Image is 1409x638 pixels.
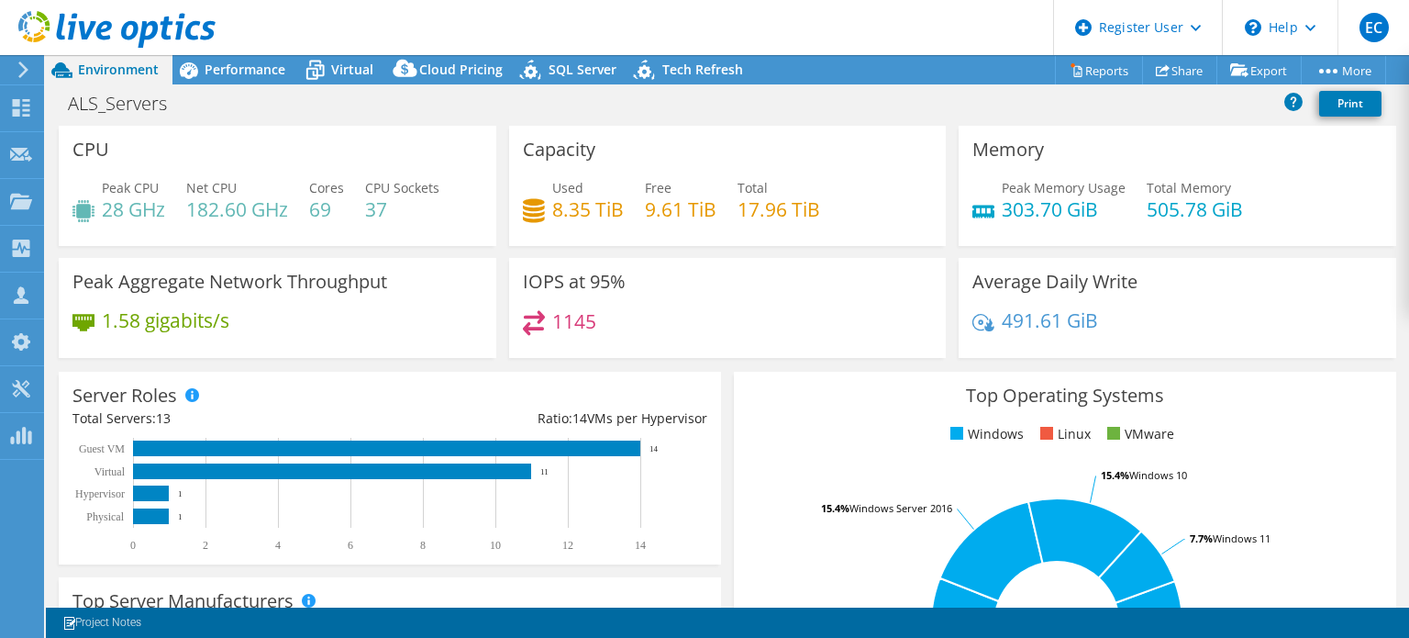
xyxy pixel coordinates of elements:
[72,272,387,292] h3: Peak Aggregate Network Throughput
[102,199,165,219] h4: 28 GHz
[130,539,136,552] text: 0
[1147,179,1231,196] span: Total Memory
[523,140,595,160] h3: Capacity
[748,386,1382,406] h3: Top Operating Systems
[1359,13,1389,42] span: EC
[86,510,124,523] text: Physical
[348,539,353,552] text: 6
[662,61,743,78] span: Tech Refresh
[821,501,849,515] tspan: 15.4%
[645,199,716,219] h4: 9.61 TiB
[1055,56,1143,84] a: Reports
[549,61,616,78] span: SQL Server
[203,539,208,552] text: 2
[1002,179,1126,196] span: Peak Memory Usage
[50,611,154,634] a: Project Notes
[645,179,671,196] span: Free
[1190,532,1213,545] tspan: 7.7%
[972,272,1137,292] h3: Average Daily Write
[178,512,183,521] text: 1
[156,409,171,427] span: 13
[79,442,125,455] text: Guest VM
[390,409,707,429] div: Ratio: VMs per Hypervisor
[523,272,626,292] h3: IOPS at 95%
[186,179,237,196] span: Net CPU
[1101,468,1129,482] tspan: 15.4%
[1129,468,1187,482] tspan: Windows 10
[72,386,177,406] h3: Server Roles
[552,311,596,331] h4: 1145
[102,310,229,330] h4: 1.58 gigabits/s
[75,487,125,500] text: Hypervisor
[562,539,573,552] text: 12
[972,140,1044,160] h3: Memory
[1245,19,1261,36] svg: \n
[1103,424,1174,444] li: VMware
[1036,424,1091,444] li: Linux
[60,94,195,114] h1: ALS_Servers
[849,501,952,515] tspan: Windows Server 2016
[552,199,624,219] h4: 8.35 TiB
[540,467,549,476] text: 11
[552,179,583,196] span: Used
[275,539,281,552] text: 4
[331,61,373,78] span: Virtual
[365,199,439,219] h4: 37
[649,444,659,453] text: 14
[78,61,159,78] span: Environment
[1002,310,1098,330] h4: 491.61 GiB
[1301,56,1386,84] a: More
[635,539,646,552] text: 14
[1213,532,1270,545] tspan: Windows 11
[102,179,159,196] span: Peak CPU
[186,199,288,219] h4: 182.60 GHz
[72,591,294,611] h3: Top Server Manufacturers
[72,140,109,160] h3: CPU
[205,61,285,78] span: Performance
[572,409,587,427] span: 14
[946,424,1024,444] li: Windows
[420,539,426,552] text: 8
[1319,91,1381,117] a: Print
[309,179,344,196] span: Cores
[1147,199,1243,219] h4: 505.78 GiB
[94,465,126,478] text: Virtual
[365,179,439,196] span: CPU Sockets
[72,409,390,429] div: Total Servers:
[419,61,503,78] span: Cloud Pricing
[490,539,501,552] text: 10
[1142,56,1217,84] a: Share
[1216,56,1302,84] a: Export
[309,199,344,219] h4: 69
[738,199,820,219] h4: 17.96 TiB
[738,179,768,196] span: Total
[178,489,183,498] text: 1
[1002,199,1126,219] h4: 303.70 GiB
